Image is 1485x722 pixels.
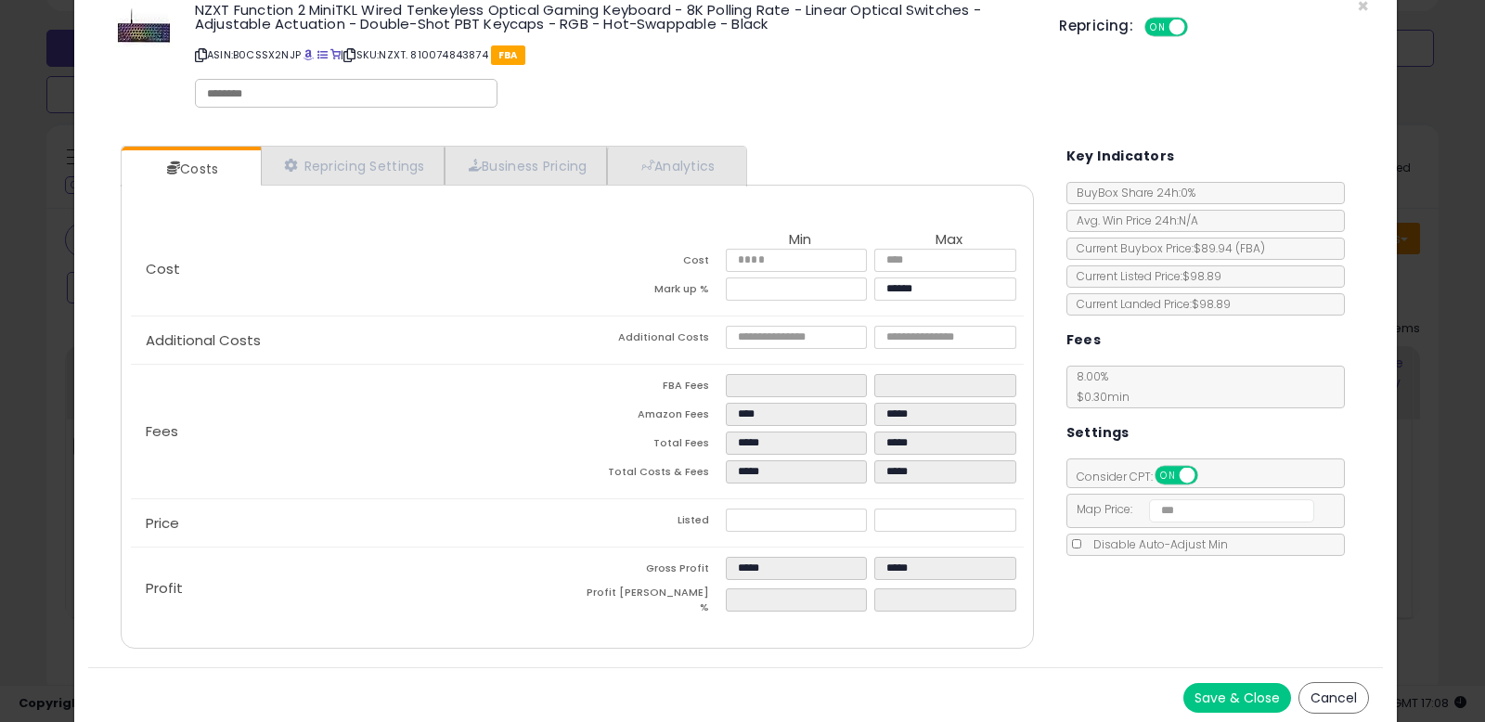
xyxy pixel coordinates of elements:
td: Cost [577,249,726,277]
p: ASIN: B0CSSX2NJP | SKU: NZXT. 810074843874 [195,40,1031,70]
a: Analytics [607,147,744,185]
td: Gross Profit [577,557,726,586]
span: Avg. Win Price 24h: N/A [1067,213,1198,228]
span: ( FBA ) [1235,240,1265,256]
button: Cancel [1298,682,1369,714]
span: $0.30 min [1067,389,1130,405]
span: Current Listed Price: $98.89 [1067,268,1221,284]
span: $89.94 [1194,240,1265,256]
p: Profit [131,581,577,596]
a: All offer listings [317,47,328,62]
h5: Fees [1066,329,1102,352]
span: Consider CPT: [1067,469,1222,484]
span: ON [1146,19,1169,35]
td: FBA Fees [577,374,726,403]
p: Additional Costs [131,333,577,348]
span: Current Buybox Price: [1067,240,1265,256]
p: Fees [131,424,577,439]
a: Repricing Settings [261,147,445,185]
td: Amazon Fees [577,403,726,432]
td: Additional Costs [577,326,726,355]
img: 41hHtwrudlL._SL60_.jpg [116,3,172,58]
button: Save & Close [1183,683,1291,713]
td: Total Costs & Fees [577,460,726,489]
th: Max [874,232,1023,249]
h5: Repricing: [1059,19,1133,33]
span: Current Landed Price: $98.89 [1067,296,1231,312]
td: Listed [577,509,726,537]
a: Your listing only [330,47,341,62]
span: OFF [1185,19,1215,35]
th: Min [726,232,874,249]
p: Price [131,516,577,531]
h5: Settings [1066,421,1130,445]
a: Business Pricing [445,147,607,185]
span: ON [1156,468,1180,483]
h3: NZXT Function 2 MiniTKL Wired Tenkeyless Optical Gaming Keyboard - 8K Polling Rate - Linear Optic... [195,3,1031,31]
span: OFF [1194,468,1224,483]
h5: Key Indicators [1066,145,1175,168]
td: Profit [PERSON_NAME] % [577,586,726,620]
span: BuyBox Share 24h: 0% [1067,185,1195,200]
td: Mark up % [577,277,726,306]
span: Map Price: [1067,501,1315,517]
span: 8.00 % [1067,368,1130,405]
p: Cost [131,262,577,277]
a: Costs [122,150,259,187]
span: FBA [491,45,525,65]
span: Disable Auto-Adjust Min [1084,536,1228,552]
td: Total Fees [577,432,726,460]
a: BuyBox page [303,47,314,62]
